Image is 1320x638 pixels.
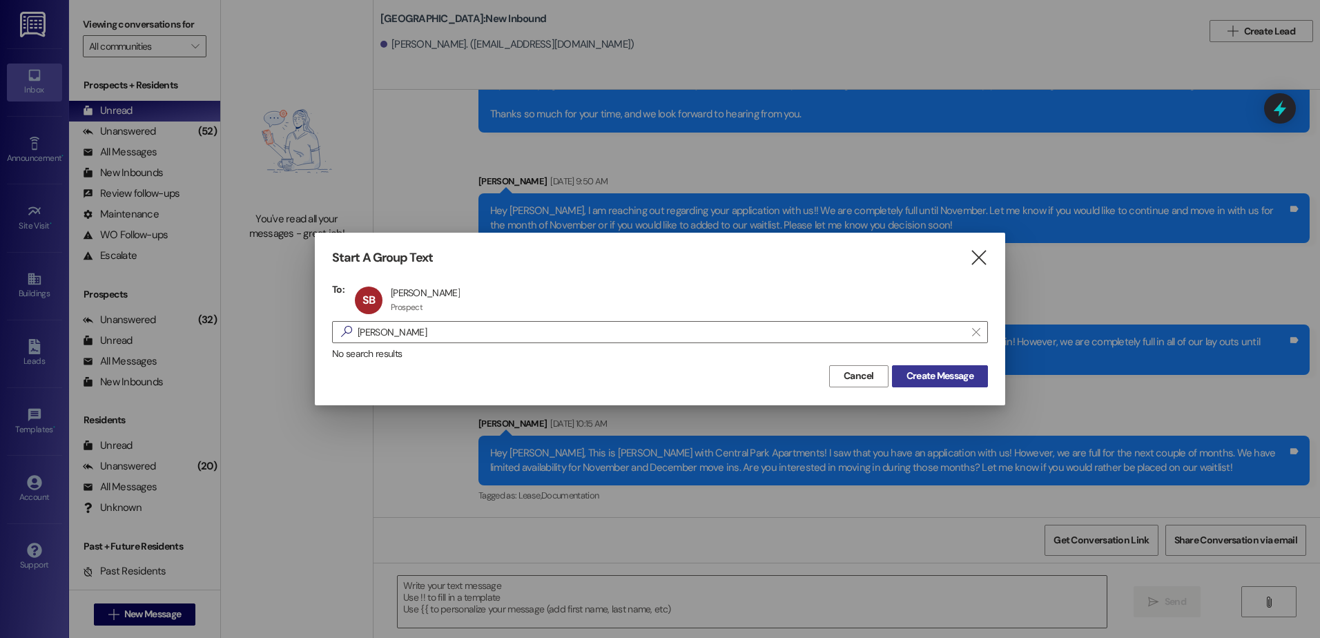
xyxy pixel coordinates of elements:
[391,287,460,299] div: [PERSON_NAME]
[336,325,358,339] i: 
[844,369,874,383] span: Cancel
[332,250,433,266] h3: Start A Group Text
[358,322,965,342] input: Search for any contact or apartment
[892,365,988,387] button: Create Message
[332,283,344,296] h3: To:
[965,322,987,342] button: Clear text
[829,365,889,387] button: Cancel
[906,369,973,383] span: Create Message
[332,347,988,361] div: No search results
[391,302,423,313] div: Prospect
[972,327,980,338] i: 
[969,251,988,265] i: 
[362,293,375,307] span: SB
